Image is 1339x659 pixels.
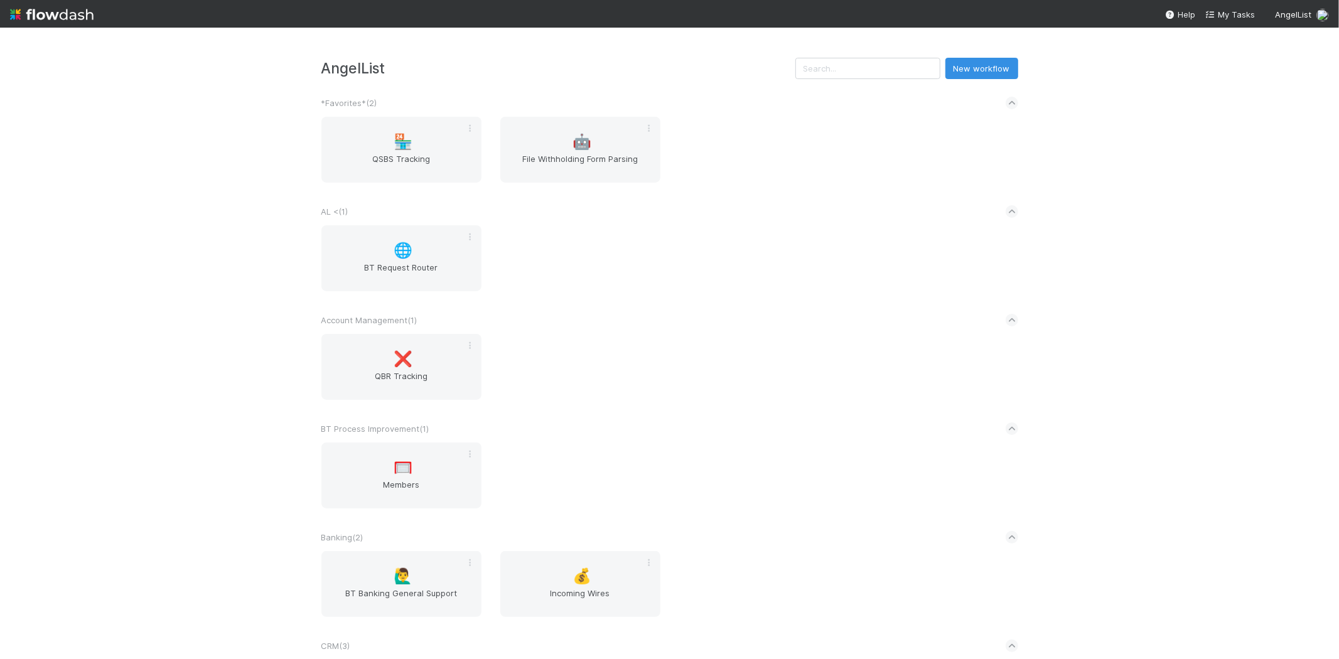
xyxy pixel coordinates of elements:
[326,587,476,612] span: BT Banking General Support
[321,424,429,434] span: BT Process Improvement ( 1 )
[394,134,412,150] span: 🏪
[394,351,412,367] span: ❌
[321,315,417,325] span: Account Management ( 1 )
[326,478,476,503] span: Members
[321,641,350,651] span: CRM ( 3 )
[321,206,348,217] span: AL < ( 1 )
[321,117,481,183] a: 🏪QSBS Tracking
[326,261,476,286] span: BT Request Router
[321,532,363,542] span: Banking ( 2 )
[573,134,591,150] span: 🤖
[505,587,655,612] span: Incoming Wires
[1275,9,1311,19] span: AngelList
[394,459,412,476] span: 🥅
[945,58,1018,79] button: New workflow
[1205,8,1255,21] a: My Tasks
[326,370,476,395] span: QBR Tracking
[321,60,795,77] h3: AngelList
[1205,9,1255,19] span: My Tasks
[505,153,655,178] span: File Withholding Form Parsing
[394,568,412,584] span: 🙋‍♂️
[10,4,94,25] img: logo-inverted-e16ddd16eac7371096b0.svg
[394,242,412,259] span: 🌐
[795,58,940,79] input: Search...
[573,568,591,584] span: 💰
[500,551,660,617] a: 💰Incoming Wires
[326,153,476,178] span: QSBS Tracking
[321,551,481,617] a: 🙋‍♂️BT Banking General Support
[1316,9,1329,21] img: avatar_66854b90-094e-431f-b713-6ac88429a2b8.png
[321,334,481,400] a: ❌QBR Tracking
[321,442,481,508] a: 🥅Members
[1165,8,1195,21] div: Help
[500,117,660,183] a: 🤖File Withholding Form Parsing
[321,225,481,291] a: 🌐BT Request Router
[321,98,377,108] span: *Favorites* ( 2 )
